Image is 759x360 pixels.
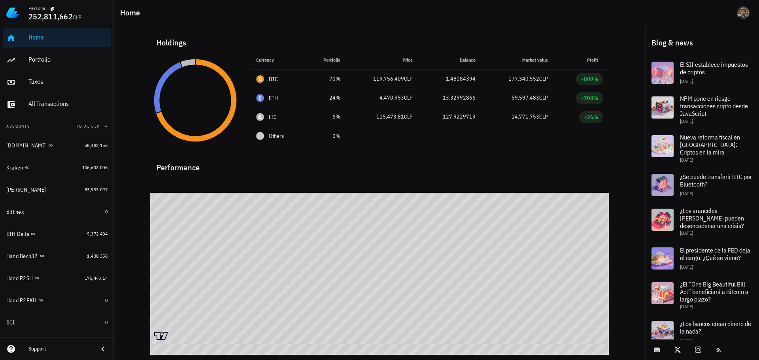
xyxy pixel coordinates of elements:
[425,75,476,83] div: 1.48084394
[581,94,598,102] div: +708%
[347,51,419,70] th: Price
[3,51,111,70] a: Portfolio
[120,6,143,19] h1: Home
[269,75,278,83] div: BTC
[680,246,750,262] span: El presidente de la FED deja el cargo: ¿Qué se viene?
[312,94,340,102] div: 24%
[6,209,24,215] div: Bitfinex
[645,315,759,349] a: ¿Los bancos crean dinero de la nada? [DATE]
[87,231,108,237] span: 9,372,404
[85,142,108,148] span: 58,482,156
[3,269,111,288] a: Hand P2SH 175,443.14
[680,78,693,84] span: [DATE]
[474,132,476,139] span: -
[28,100,108,107] div: All Transactions
[539,94,548,101] span: CLP
[6,187,46,193] div: [PERSON_NAME]
[3,224,111,243] a: ETH Delta 9,372,404
[250,51,306,70] th: Currency
[6,275,33,282] div: Hand P2SH
[645,129,759,168] a: Nueva reforma fiscal en [GEOGRAPHIC_DATA]: Criptos en la mira [DATE]
[6,142,47,149] div: [DOMAIN_NAME]
[76,124,100,129] span: Total CLP
[3,158,111,177] a: Kraken 106,633,006
[269,94,278,102] div: ETH
[28,78,108,85] div: Taxes
[312,75,340,83] div: 70%
[376,113,404,120] span: 115,473.81
[28,11,73,22] span: 252,811,662
[6,164,23,171] div: Kraken
[73,14,82,21] span: CLP
[680,94,748,117] span: NPM pone en riesgo transacciones cripto desde JavaScript
[87,253,108,259] span: 1,430,356
[512,94,539,101] span: 59,597,483
[373,75,404,82] span: 119,756,409
[256,113,264,121] div: LTC-icon
[28,5,47,11] div: Personal
[680,173,752,188] span: ¿Se puede transferir BTC por Bluetooth?
[411,132,413,139] span: -
[419,51,482,70] th: Balance
[28,56,108,63] div: Portfolio
[680,230,693,236] span: [DATE]
[3,291,111,310] a: Hand P2PKH 0
[6,231,29,237] div: ETH Delta
[6,319,15,326] div: BCI
[85,187,108,192] span: 83,933,097
[3,180,111,199] a: [PERSON_NAME] 83,933,097
[680,320,751,335] span: ¿Los bancos crean dinero de la nada?
[3,313,111,332] a: BCI 0
[645,241,759,276] a: El presidente de la FED deja el cargo: ¿Qué se viene? [DATE]
[154,332,168,340] a: Charting by TradingView
[3,247,111,266] a: Hand Bech32 1,430,356
[105,297,108,303] span: 0
[82,164,108,170] span: 106,633,006
[6,253,38,260] div: Hand Bech32
[6,297,37,304] div: Hand P2PKH
[680,118,693,124] span: [DATE]
[105,209,108,215] span: 0
[737,6,750,19] div: avatar
[512,113,539,120] span: 14,771,753
[546,132,548,139] span: -
[28,34,108,41] div: Home
[645,30,759,55] div: Blog & news
[425,113,476,121] div: 127.9229719
[482,51,554,70] th: Market value
[312,113,340,121] div: 6%
[680,190,693,196] span: [DATE]
[581,75,598,83] div: +809%
[680,303,693,309] span: [DATE]
[3,117,111,136] button: AccountsTotal CLP
[256,94,264,102] div: ETH-icon
[584,113,598,121] div: +26%
[680,60,748,76] span: El SII establece impuestos de criptos
[269,113,277,121] div: LTC
[425,94,476,102] div: 13.32992866
[680,280,748,303] span: ¿El “One Big Beautiful Bill Act” beneficiará a Bitcoin a largo plazo?
[680,157,693,163] span: [DATE]
[645,168,759,202] a: ¿Se puede transferir BTC por Bluetooth? [DATE]
[539,113,548,120] span: CLP
[269,132,284,140] span: Others
[645,202,759,241] a: ¿Los aranceles [PERSON_NAME] pueden desencadenar una crisis? [DATE]
[150,30,609,55] div: Holdings
[6,6,19,19] img: LedgiFi
[256,75,264,83] div: BTC-icon
[306,51,347,70] th: Portfolio
[645,276,759,315] a: ¿El “One Big Beautiful Bill Act” beneficiará a Bitcoin a largo plazo? [DATE]
[680,133,740,156] span: Nueva reforma fiscal en [GEOGRAPHIC_DATA]: Criptos en la mira
[3,28,111,47] a: Home
[508,75,539,82] span: 177,340,552
[28,346,92,352] div: Support
[404,94,413,101] span: CLP
[680,207,744,230] span: ¿Los aranceles [PERSON_NAME] pueden desencadenar una crisis?
[680,264,693,270] span: [DATE]
[150,155,609,174] div: Performance
[379,94,404,101] span: 4,470,953
[3,136,111,155] a: [DOMAIN_NAME] 58,482,156
[85,275,108,281] span: 175,443.14
[645,90,759,129] a: NPM pone en riesgo transacciones cripto desde JavaScript [DATE]
[587,57,603,63] span: Profit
